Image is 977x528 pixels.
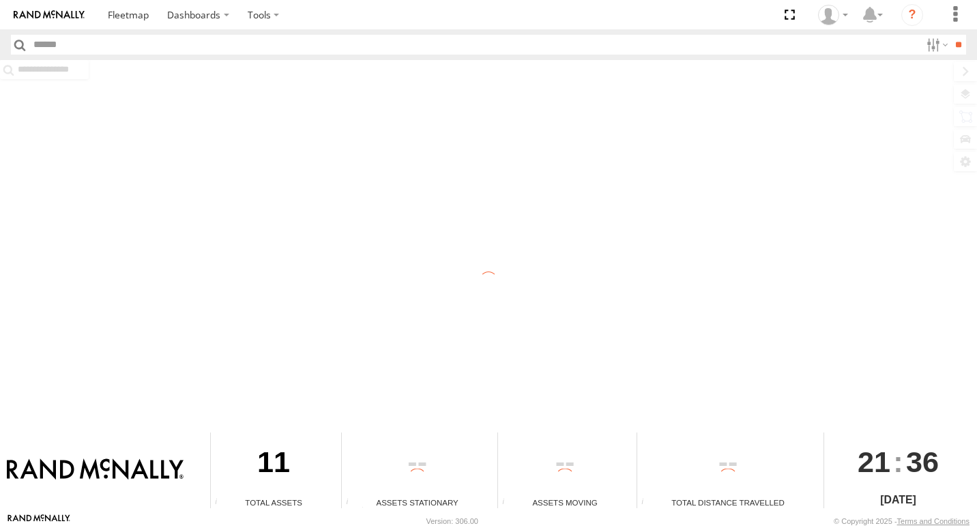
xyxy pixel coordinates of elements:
label: Search Filter Options [921,35,950,55]
div: Total distance travelled by all assets within specified date range and applied filters [637,498,658,508]
div: Version: 306.00 [426,517,478,525]
div: Valeo Dash [813,5,853,25]
div: © Copyright 2025 - [834,517,969,525]
div: Assets Moving [498,497,632,508]
div: Total number of Enabled Assets [211,498,231,508]
a: Terms and Conditions [897,517,969,525]
i: ? [901,4,923,26]
span: 21 [858,432,890,491]
span: 36 [906,432,939,491]
a: Visit our Website [8,514,70,528]
div: : [824,432,972,491]
div: 11 [211,432,336,497]
div: Total Assets [211,497,336,508]
div: [DATE] [824,492,972,508]
img: Rand McNally [7,458,184,482]
img: rand-logo.svg [14,10,85,20]
div: Assets Stationary [342,497,493,508]
div: Total Distance Travelled [637,497,819,508]
div: Total number of assets current in transit. [498,498,519,508]
div: Total number of assets current stationary. [342,498,362,508]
